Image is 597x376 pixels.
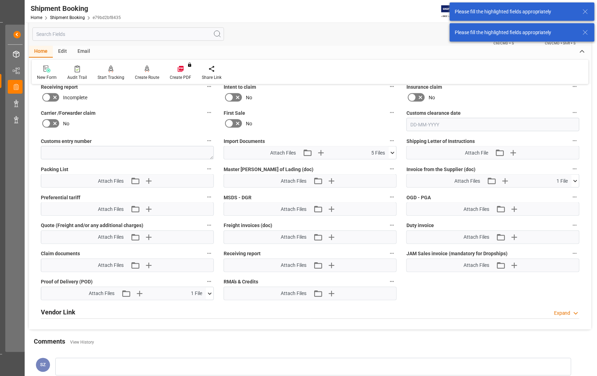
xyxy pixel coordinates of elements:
[556,177,568,185] span: 1 File
[41,222,143,230] span: Quote (Freight and/or any additional charges)
[224,83,256,91] span: Intent to claim
[406,118,579,131] input: DD-MM-YYYY
[31,3,121,14] div: Shipment Booking
[554,310,571,317] div: Expand
[387,136,397,145] button: Import Documents
[406,83,442,91] span: Insurance claim
[98,206,124,213] span: Attach Files
[205,164,214,174] button: Packing List
[464,262,489,269] span: Attach Files
[21,31,68,38] span: Back to main menu
[31,15,42,20] a: Home
[570,249,579,258] button: JAM Sales invoice (mandatory for Dropships)
[455,8,576,15] div: Please fill the highlighted fields appropriately
[387,193,397,202] button: MSDS - DGR
[53,46,72,58] div: Edit
[570,136,579,145] button: Shipping Letter of Instructions
[246,120,252,127] span: No
[29,46,53,58] div: Home
[281,206,306,213] span: Attach Files
[387,164,397,174] button: Master [PERSON_NAME] of Lading (doc)
[270,149,296,157] span: Attach Files
[205,82,214,91] button: Receiving report
[281,234,306,241] span: Attach Files
[202,74,222,81] div: Share Link
[406,222,434,230] span: Duty invoice
[205,108,214,117] button: Carrier /Forwarder claim
[570,108,579,117] button: Customs clearance date
[50,15,85,20] a: Shipment Booking
[41,109,95,117] span: Carrier /Forwarder claim
[464,234,489,241] span: Attach Files
[406,166,475,173] span: Invoice from the Supplier (doc)
[41,194,80,201] span: Preferential tariff
[63,120,69,127] span: No
[205,277,214,286] button: Proof of Delivery (POD)
[191,290,202,297] span: 1 File
[465,149,488,157] span: Attach File
[70,340,94,345] a: View History
[41,138,92,145] span: Customs entry number
[441,5,466,18] img: Exertis%20JAM%20-%20Email%20Logo.jpg_1722504956.jpg
[406,250,508,258] span: JAM Sales invoice (mandatory for Dropships)
[205,193,214,202] button: Preferential tariff
[41,308,75,317] h2: Vendor Link
[570,164,579,174] button: Invoice from the Supplier (doc)
[98,234,124,241] span: Attach Files
[89,290,114,297] span: Attach Files
[205,221,214,230] button: Quote (Freight and/or any additional charges)
[371,149,385,157] span: 5 Files
[41,83,78,91] span: Receiving report
[224,166,313,173] span: Master [PERSON_NAME] of Lading (doc)
[570,82,579,91] button: Insurance claim
[429,94,435,101] span: No
[224,222,272,230] span: Freight invoices (doc)
[37,74,57,81] div: New Form
[224,194,251,201] span: MSDS - DGR
[387,82,397,91] button: Intent to claim
[224,250,261,258] span: Receiving report
[205,136,214,145] button: Customs entry number
[455,29,576,36] div: Please fill the highlighted fields appropriately
[34,337,65,346] h2: Comments
[281,290,306,297] span: Attach Files
[32,27,224,41] input: Search Fields
[67,74,87,81] div: Audit Trail
[41,166,68,173] span: Packing List
[281,262,306,269] span: Attach Files
[41,250,80,258] span: Claim documents
[454,177,480,185] span: Attach Files
[406,194,431,201] span: OGD - PGA
[387,249,397,258] button: Receiving report
[224,138,265,145] span: Import Documents
[406,109,461,117] span: Customs clearance date
[98,177,124,185] span: Attach Files
[98,74,124,81] div: Start Tracking
[224,109,245,117] span: First Sale
[205,249,214,258] button: Claim documents
[406,138,475,145] span: Shipping Letter of Instructions
[570,193,579,202] button: OGD - PGA
[464,206,489,213] span: Attach Files
[63,94,87,101] span: Incomplete
[281,177,306,185] span: Attach Files
[387,108,397,117] button: First Sale
[135,74,159,81] div: Create Route
[387,221,397,230] button: Freight invoices (doc)
[387,277,397,286] button: RMA's & Credits
[41,278,93,286] span: Proof of Delivery (POD)
[570,221,579,230] button: Duty invoice
[40,362,46,368] span: SZ
[224,278,258,286] span: RMA's & Credits
[246,94,252,101] span: No
[72,46,95,58] div: Email
[98,262,124,269] span: Attach Files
